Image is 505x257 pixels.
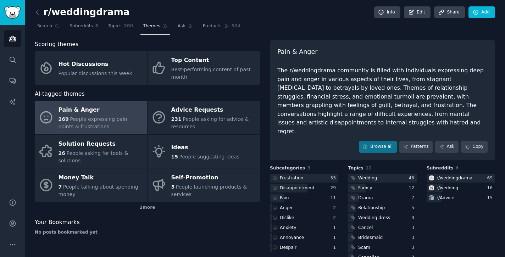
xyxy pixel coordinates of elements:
[468,6,495,18] a: Add
[35,101,147,134] a: Pain & Anger269People expressing pain points & frustrations
[330,175,338,181] div: 53
[487,185,495,191] div: 16
[409,185,417,191] div: 12
[333,215,338,221] div: 2
[404,6,431,18] a: Edit
[37,23,52,29] span: Search
[59,138,144,150] div: Solution Requests
[35,135,147,168] a: Solution Requests26People asking for tools & solutions
[70,23,93,29] span: Subreddits
[171,172,256,184] div: Self-Promotion
[358,175,377,181] div: Wedding
[148,135,260,168] a: Ideas15People suggesting ideas
[270,213,338,222] a: Dislike2
[427,194,495,202] a: Advicer/Advice15
[333,205,338,211] div: 2
[35,229,260,236] div: No posts bookmarked yet
[277,48,317,56] span: Pain & Anger
[330,185,338,191] div: 29
[179,154,239,160] span: People suggesting ideas
[411,225,417,231] div: 3
[171,55,256,66] div: Top Content
[35,40,78,49] span: Scoring themes
[366,166,372,171] span: 10
[437,195,454,201] div: r/ Advice
[280,175,303,181] div: Frustration
[487,195,495,201] div: 15
[59,116,127,129] span: People expressing pain points & frustrations
[427,165,454,172] span: Subreddits
[307,166,310,171] span: 8
[59,116,69,122] span: 269
[427,184,495,192] a: weddingr/wedding16
[487,175,495,181] div: 69
[330,195,338,201] div: 11
[280,215,294,221] div: Dislike
[203,23,222,29] span: Products
[178,23,185,29] span: Ask
[148,101,260,134] a: Advice Requests231People asking for advice & resources
[333,235,338,241] div: 1
[35,218,80,227] span: Your Bookmarks
[409,175,417,181] div: 46
[280,195,289,201] div: Pain
[333,225,338,231] div: 1
[270,194,338,202] a: Pain11
[348,165,364,172] span: Topics
[411,235,417,241] div: 3
[374,6,400,18] a: Info
[280,225,296,231] div: Anxiety
[171,142,240,153] div: Ideas
[270,203,338,212] a: Anger2
[280,205,293,211] div: Anger
[348,203,417,212] a: Relationship5
[270,184,338,192] a: Disappointment29
[106,21,135,35] a: Topics200
[171,184,247,197] span: People launching products & services
[359,141,397,153] a: Browse all
[358,245,370,251] div: Scam
[171,105,256,116] div: Advice Requests
[348,194,417,202] a: Drama7
[333,245,338,251] div: 1
[4,6,21,19] img: GummySearch logo
[171,154,178,160] span: 15
[59,172,144,184] div: Money Talk
[358,215,390,221] div: Wedding dress
[435,141,459,153] a: Ask
[429,185,434,190] img: wedding
[59,71,132,76] span: Popular discussions this week
[358,235,383,241] div: Bridesmaid
[148,168,260,202] a: Self-Promotion5People launching products & services
[171,184,175,190] span: 5
[270,233,338,242] a: Annoyance1
[108,23,121,29] span: Topics
[35,168,147,202] a: Money Talk7People talking about spending money
[427,174,495,183] a: weddingdramar/weddingdrama69
[358,225,373,231] div: Cancel
[148,51,260,85] a: Top ContentBest-performing content of past month
[171,67,251,80] span: Best-performing content of past month
[35,7,130,18] h2: r/weddingdrama
[348,223,417,232] a: Cancel3
[270,165,305,172] span: Subcategories
[411,195,417,201] div: 7
[429,175,434,180] img: weddingdrama
[358,205,385,211] div: Relationship
[67,21,101,35] a: Subreddits6
[411,245,417,251] div: 3
[437,185,458,191] div: r/ wedding
[270,243,338,252] a: Despair1
[399,141,433,153] a: Patterns
[59,184,138,197] span: People talking about spending money
[95,23,99,29] span: 6
[124,23,133,29] span: 200
[280,245,296,251] div: Despair
[143,23,160,29] span: Themes
[348,174,417,183] a: Wedding46
[200,21,243,35] a: Products524
[461,141,488,153] button: Copy
[171,116,249,129] span: People asking for advice & resources
[270,174,338,183] a: Frustration53
[232,23,241,29] span: 524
